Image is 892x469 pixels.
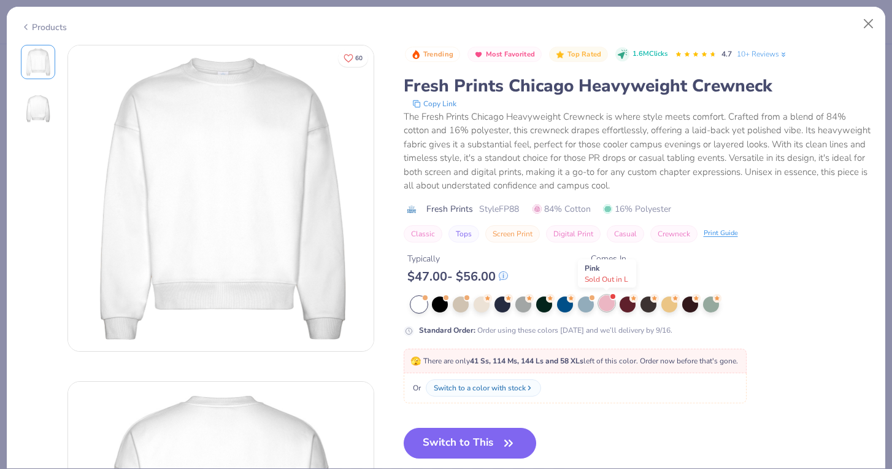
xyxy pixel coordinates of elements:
button: Switch to a color with stock [426,379,541,397]
span: 🫣 [410,355,421,367]
strong: 41 Ss, 114 Ms, 144 Ls and 58 XLs [470,356,583,366]
div: 4.7 Stars [675,45,717,64]
span: Most Favorited [486,51,535,58]
button: Badge Button [467,47,542,63]
span: 4.7 [721,49,732,59]
button: Like [338,49,368,67]
button: Casual [607,225,644,242]
div: Fresh Prints Chicago Heavyweight Crewneck [404,74,872,98]
span: Or [410,382,421,393]
div: Pink [578,260,636,288]
div: Order using these colors [DATE] and we’ll delivery by 9/16. [419,325,672,336]
span: Fresh Prints [426,203,473,215]
button: Badge Button [405,47,460,63]
img: Front [23,47,53,77]
strong: Standard Order : [419,325,475,335]
span: Trending [423,51,453,58]
button: Badge Button [549,47,608,63]
img: Most Favorited sort [474,50,483,60]
button: copy to clipboard [409,98,460,110]
button: Close [857,12,880,36]
span: 60 [355,55,363,61]
img: Front [68,45,374,351]
span: Sold Out in L [585,274,628,284]
button: Tops [448,225,479,242]
img: Top Rated sort [555,50,565,60]
span: 1.6M Clicks [632,49,667,60]
div: Switch to a color with stock [434,382,526,393]
img: brand logo [404,204,420,214]
button: Switch to This [404,428,537,459]
div: Typically [407,252,508,265]
div: Comes In [591,252,626,265]
a: 10+ Reviews [737,48,788,60]
img: Trending sort [411,50,421,60]
div: Products [21,21,67,34]
button: Screen Print [485,225,540,242]
div: $ 47.00 - $ 56.00 [407,269,508,284]
img: Back [23,94,53,123]
span: 84% Cotton [533,203,591,215]
span: Top Rated [567,51,602,58]
span: 16% Polyester [603,203,671,215]
button: Classic [404,225,442,242]
div: The Fresh Prints Chicago Heavyweight Crewneck is where style meets comfort. Crafted from a blend ... [404,110,872,193]
div: Print Guide [704,228,738,239]
button: Digital Print [546,225,601,242]
span: There are only left of this color. Order now before that's gone. [410,356,738,366]
button: Crewneck [650,225,698,242]
span: Style FP88 [479,203,519,215]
